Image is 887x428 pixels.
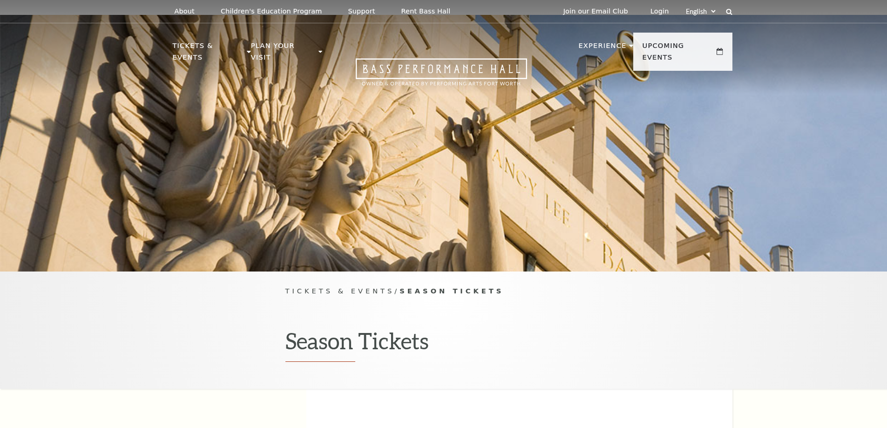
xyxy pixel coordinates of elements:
[348,7,375,15] p: Support
[684,7,717,16] select: Select:
[221,7,322,15] p: Children's Education Program
[401,7,451,15] p: Rent Bass Hall
[173,40,245,68] p: Tickets & Events
[578,40,626,57] p: Experience
[643,40,715,68] p: Upcoming Events
[285,285,602,297] p: /
[285,327,602,362] h1: Season Tickets
[175,7,195,15] p: About
[251,40,316,68] p: Plan Your Visit
[285,287,395,295] span: Tickets & Events
[399,287,504,295] span: Season Tickets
